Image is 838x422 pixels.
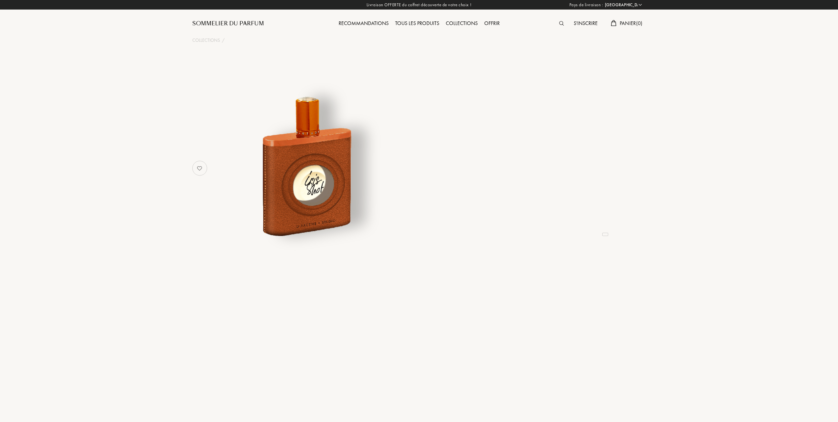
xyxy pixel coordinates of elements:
[193,162,206,175] img: no_like_p.png
[443,20,481,27] a: Collections
[638,2,643,7] img: arrow_w.png
[481,20,503,27] a: Offrir
[192,37,220,44] a: Collections
[335,20,392,27] a: Recommandations
[481,19,503,28] div: Offrir
[611,20,616,26] img: cart.svg
[224,84,387,247] img: undefined undefined
[570,20,601,27] a: S'inscrire
[392,19,443,28] div: Tous les produits
[569,2,603,8] span: Pays de livraison :
[335,19,392,28] div: Recommandations
[392,20,443,27] a: Tous les produits
[192,20,264,28] a: Sommelier du Parfum
[570,19,601,28] div: S'inscrire
[620,20,643,27] span: Panier ( 0 )
[222,37,225,44] div: /
[443,19,481,28] div: Collections
[559,21,564,26] img: search_icn.svg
